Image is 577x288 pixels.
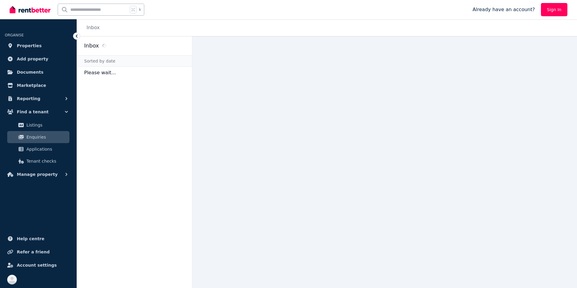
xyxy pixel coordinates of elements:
[77,55,192,67] div: Sorted by date
[10,5,50,14] img: RentBetter
[17,171,58,178] span: Manage property
[7,155,69,167] a: Tenant checks
[5,40,72,52] a: Properties
[17,55,48,63] span: Add property
[17,235,44,242] span: Help centre
[26,133,67,141] span: Enquiries
[7,131,69,143] a: Enquiries
[17,108,49,115] span: Find a tenant
[17,82,46,89] span: Marketplace
[5,79,72,91] a: Marketplace
[5,259,72,271] a: Account settings
[17,69,44,76] span: Documents
[7,119,69,131] a: Listings
[5,233,72,245] a: Help centre
[5,33,24,37] span: ORGANISE
[17,262,57,269] span: Account settings
[541,3,567,16] a: Sign In
[17,248,50,256] span: Refer a friend
[84,41,99,50] h2: Inbox
[17,42,42,49] span: Properties
[5,246,72,258] a: Refer a friend
[139,7,141,12] span: k
[5,168,72,180] button: Manage property
[26,158,67,165] span: Tenant checks
[26,146,67,153] span: Applications
[5,106,72,118] button: Find a tenant
[77,67,192,79] p: Please wait...
[77,19,107,36] nav: Breadcrumb
[7,143,69,155] a: Applications
[472,6,535,13] span: Already have an account?
[26,121,67,129] span: Listings
[5,93,72,105] button: Reporting
[87,25,100,30] a: Inbox
[17,95,40,102] span: Reporting
[5,53,72,65] a: Add property
[5,66,72,78] a: Documents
